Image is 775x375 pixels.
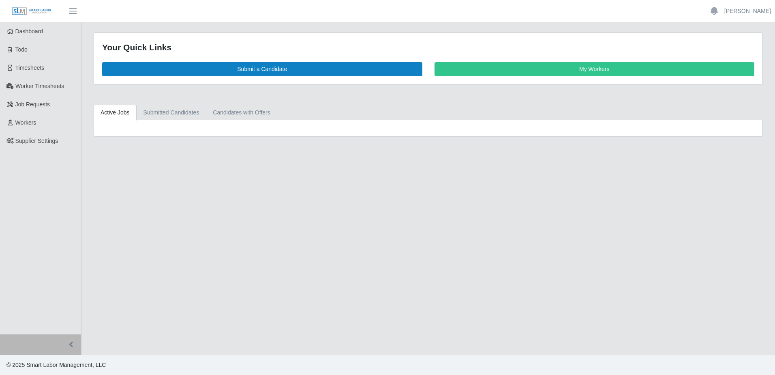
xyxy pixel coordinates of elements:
span: Dashboard [15,28,43,34]
span: Todo [15,46,28,53]
a: Submitted Candidates [137,105,206,121]
span: Job Requests [15,101,50,108]
span: Worker Timesheets [15,83,64,89]
a: Active Jobs [94,105,137,121]
div: Your Quick Links [102,41,754,54]
a: My Workers [435,62,755,76]
a: Candidates with Offers [206,105,277,121]
span: Workers [15,119,36,126]
img: SLM Logo [11,7,52,16]
span: © 2025 Smart Labor Management, LLC [6,362,106,368]
span: Timesheets [15,65,45,71]
a: [PERSON_NAME] [724,7,771,15]
span: Supplier Settings [15,138,58,144]
a: Submit a Candidate [102,62,422,76]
